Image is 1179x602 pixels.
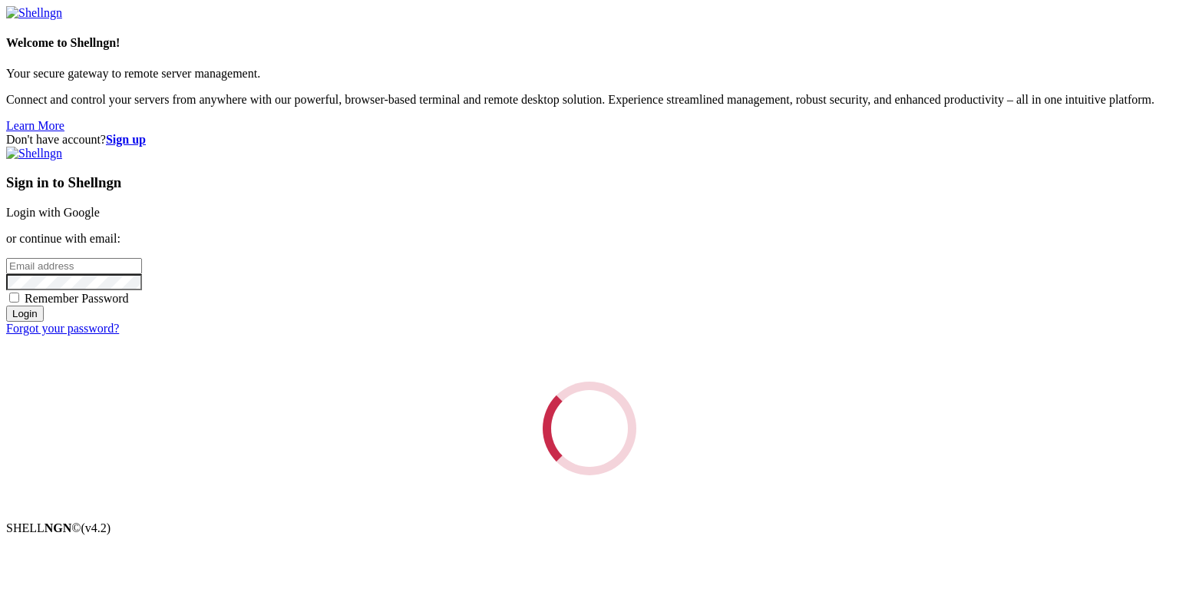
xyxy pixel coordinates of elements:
div: Loading... [543,382,636,475]
a: Forgot your password? [6,322,119,335]
span: SHELL © [6,521,111,534]
p: Connect and control your servers from anywhere with our powerful, browser-based terminal and remo... [6,93,1173,107]
input: Email address [6,258,142,274]
p: Your secure gateway to remote server management. [6,67,1173,81]
span: 4.2.0 [81,521,111,534]
p: or continue with email: [6,232,1173,246]
div: Don't have account? [6,133,1173,147]
input: Login [6,306,44,322]
a: Sign up [106,133,146,146]
a: Learn More [6,119,64,132]
img: Shellngn [6,147,62,160]
h3: Sign in to Shellngn [6,174,1173,191]
input: Remember Password [9,293,19,303]
img: Shellngn [6,6,62,20]
b: NGN [45,521,72,534]
h4: Welcome to Shellngn! [6,36,1173,50]
span: Remember Password [25,292,129,305]
a: Login with Google [6,206,100,219]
